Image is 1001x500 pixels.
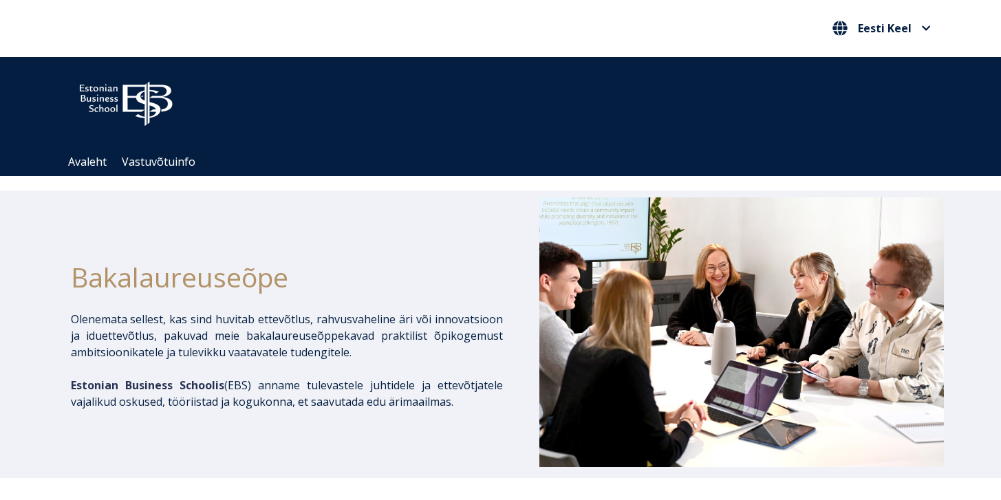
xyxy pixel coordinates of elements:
[122,154,195,169] a: Vastuvõtuinfo
[539,197,944,467] img: Bakalaureusetudengid
[71,257,503,297] h1: Bakalaureuseõpe
[71,378,228,393] span: (
[67,71,184,130] img: ebs_logo2016_white
[71,311,503,360] p: Olenemata sellest, kas sind huvitab ettevõtlus, rahvusvaheline äri või innovatsioon ja iduettevõt...
[71,378,224,393] span: Estonian Business Schoolis
[829,17,934,39] button: Eesti Keel
[61,148,955,176] div: Navigation Menu
[68,154,107,169] a: Avaleht
[858,23,912,34] span: Eesti Keel
[829,17,934,40] nav: Vali oma keel
[71,377,503,410] p: EBS) anname tulevastele juhtidele ja ettevõtjatele vajalikud oskused, tööriistad ja kogukonna, et...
